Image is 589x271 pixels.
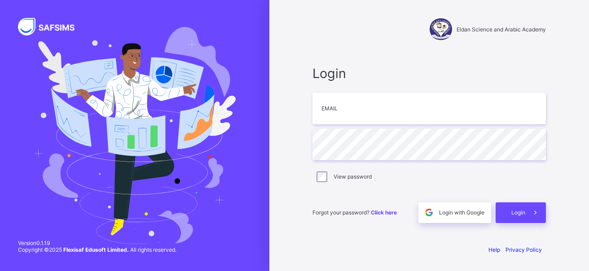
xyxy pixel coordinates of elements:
a: Click here [371,209,397,216]
span: Copyright © 2025 All rights reserved. [18,246,176,253]
label: View password [334,173,372,180]
span: Forgot your password? [312,209,397,216]
span: Version 0.1.19 [18,240,176,246]
strong: Flexisaf Edusoft Limited. [63,246,129,253]
img: google.396cfc9801f0270233282035f929180a.svg [424,207,434,218]
span: Login with Google [439,209,484,216]
span: Eldan Science and Arabic Academy [457,26,546,33]
span: Login [511,209,525,216]
img: Hero Image [34,27,235,244]
img: SAFSIMS Logo [18,18,85,35]
a: Help [488,246,500,253]
a: Privacy Policy [505,246,542,253]
span: Login [312,66,546,81]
